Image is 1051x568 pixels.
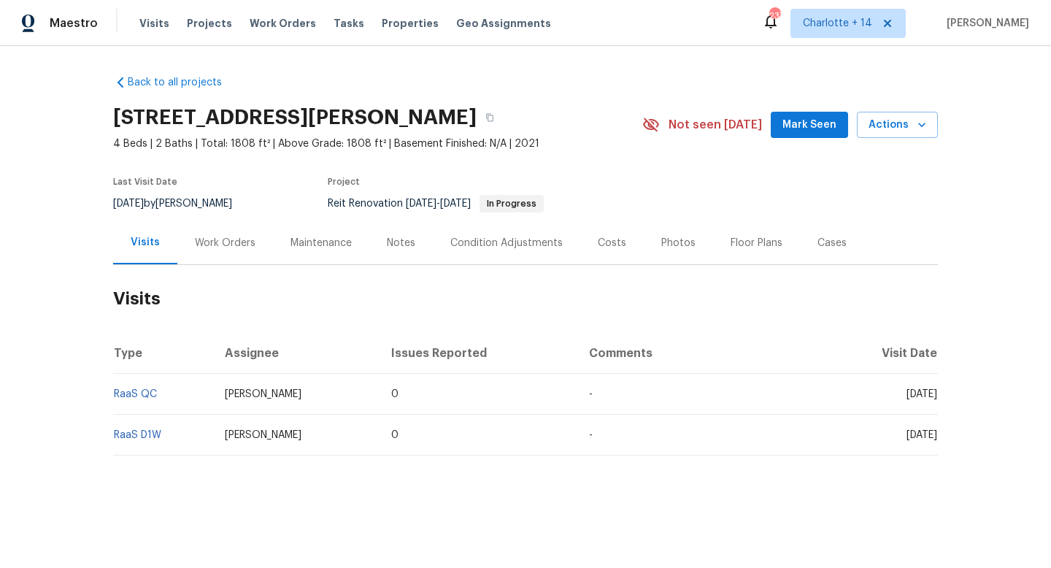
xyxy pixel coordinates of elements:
span: - [589,389,593,399]
span: Tasks [334,18,364,28]
span: [DATE] [440,199,471,209]
button: Actions [857,112,938,139]
span: In Progress [481,199,542,208]
div: Cases [817,236,847,250]
a: RaaS D1W [114,430,161,440]
th: Issues Reported [380,333,577,374]
span: Last Visit Date [113,177,177,186]
th: Assignee [213,333,380,374]
button: Mark Seen [771,112,848,139]
div: Photos [661,236,696,250]
span: [DATE] [406,199,436,209]
div: Floor Plans [731,236,782,250]
div: Maintenance [290,236,352,250]
th: Type [113,333,213,374]
span: - [406,199,471,209]
button: Copy Address [477,104,503,131]
span: 4 Beds | 2 Baths | Total: 1808 ft² | Above Grade: 1808 ft² | Basement Finished: N/A | 2021 [113,137,642,151]
a: RaaS QC [114,389,157,399]
div: Visits [131,235,160,250]
span: Project [328,177,360,186]
span: [DATE] [113,199,144,209]
span: Charlotte + 14 [803,16,872,31]
span: Reit Renovation [328,199,544,209]
a: Back to all projects [113,75,253,90]
span: - [589,430,593,440]
span: [DATE] [906,389,937,399]
span: Actions [869,116,926,134]
span: Properties [382,16,439,31]
span: [PERSON_NAME] [225,430,301,440]
div: Condition Adjustments [450,236,563,250]
span: Not seen [DATE] [669,118,762,132]
div: Costs [598,236,626,250]
span: 0 [391,430,399,440]
span: Maestro [50,16,98,31]
span: Geo Assignments [456,16,551,31]
div: 237 [769,9,779,23]
th: Comments [577,333,825,374]
span: Projects [187,16,232,31]
div: Work Orders [195,236,255,250]
h2: [STREET_ADDRESS][PERSON_NAME] [113,110,477,125]
span: [PERSON_NAME] [941,16,1029,31]
div: by [PERSON_NAME] [113,195,250,212]
span: Work Orders [250,16,316,31]
div: Notes [387,236,415,250]
span: [DATE] [906,430,937,440]
span: [PERSON_NAME] [225,389,301,399]
h2: Visits [113,265,938,333]
th: Visit Date [825,333,938,374]
span: Mark Seen [782,116,836,134]
span: 0 [391,389,399,399]
span: Visits [139,16,169,31]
